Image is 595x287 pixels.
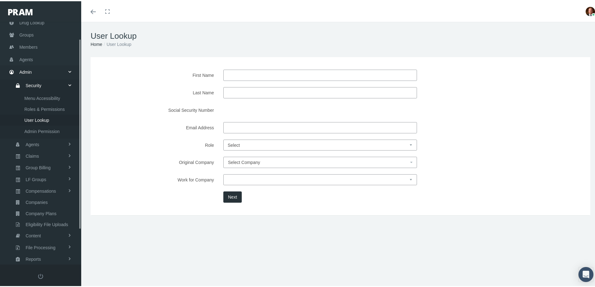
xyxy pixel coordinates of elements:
label: Role [97,138,219,149]
div: Open Intercom Messenger [578,266,593,281]
span: Agents [19,52,33,64]
img: S_Profile_Picture_693.jpg [586,6,595,15]
span: Eligibility File Uploads [26,218,68,229]
span: Reports [26,253,41,263]
span: Security [26,79,42,90]
span: Content [26,229,41,240]
span: Agents [26,138,39,149]
span: Groups [19,28,34,40]
label: First Name [97,68,219,80]
span: File Processing [26,241,56,252]
h1: User Lookup [91,30,590,40]
label: Last Name [97,86,219,97]
span: Claims [26,150,39,160]
span: Roles & Permissions [24,103,65,113]
a: Home [91,41,102,46]
span: Members [19,40,37,52]
span: LF Groups [26,173,46,184]
label: Original Company [97,156,219,167]
span: User Lookup [24,114,49,124]
img: PRAM_20_x_78.png [8,8,32,14]
button: Next [223,190,242,201]
span: Companies [26,196,48,206]
span: Drug Lookup [19,16,44,27]
span: Group Billing [26,161,51,172]
label: Social Security Number [97,103,219,115]
span: Select Company [228,159,260,164]
label: Work for Company [97,173,219,184]
span: Admin Permission [24,125,60,136]
label: Email Address [97,121,219,132]
span: Compensations [26,185,56,195]
span: Menu Accessibility [24,92,60,102]
li: User Lookup [102,40,131,47]
span: Company Plans [26,207,57,218]
span: Admin [19,65,32,77]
